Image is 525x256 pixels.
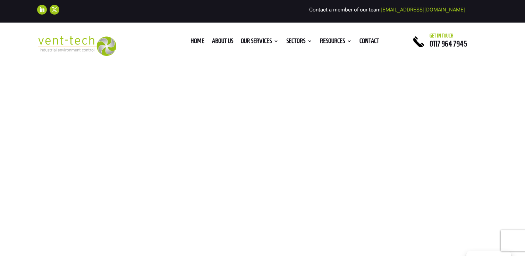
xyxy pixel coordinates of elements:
a: Home [190,39,204,46]
a: 0117 964 7945 [430,40,467,48]
a: Our Services [241,39,279,46]
a: [EMAIL_ADDRESS][DOMAIN_NAME] [381,7,465,13]
a: Follow on X [50,5,59,15]
span: Get in touch [430,33,454,39]
a: Follow on LinkedIn [37,5,47,15]
a: About us [212,39,233,46]
a: Resources [320,39,352,46]
a: Sectors [286,39,312,46]
span: Contact a member of our team [309,7,465,13]
a: Contact [359,39,379,46]
img: 2023-09-27T08_35_16.549ZVENT-TECH---Clear-background [37,36,117,56]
